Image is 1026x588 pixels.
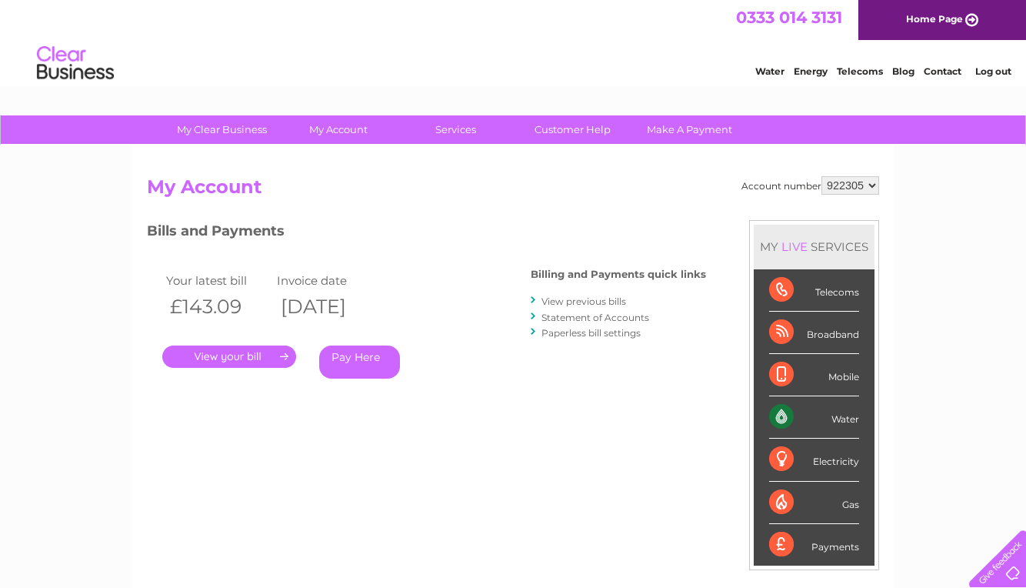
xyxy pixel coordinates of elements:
[769,354,859,396] div: Mobile
[319,346,400,379] a: Pay Here
[147,176,879,205] h2: My Account
[541,327,641,339] a: Paperless bill settings
[162,291,273,322] th: £143.09
[924,65,961,77] a: Contact
[509,115,636,144] a: Customer Help
[837,65,883,77] a: Telecoms
[626,115,753,144] a: Make A Payment
[975,65,1011,77] a: Log out
[541,296,626,307] a: View previous bills
[392,115,519,144] a: Services
[892,65,914,77] a: Blog
[273,270,384,291] td: Invoice date
[531,269,706,280] h4: Billing and Payments quick links
[541,312,649,323] a: Statement of Accounts
[162,270,273,291] td: Your latest bill
[769,524,859,566] div: Payments
[794,65,828,77] a: Energy
[162,346,296,368] a: .
[147,220,706,247] h3: Bills and Payments
[275,115,402,144] a: My Account
[736,8,842,27] a: 0333 014 3131
[755,65,784,77] a: Water
[273,291,384,322] th: [DATE]
[36,40,115,87] img: logo.png
[741,176,879,195] div: Account number
[754,225,874,269] div: MY SERVICES
[778,239,811,254] div: LIVE
[158,115,285,144] a: My Clear Business
[769,269,859,312] div: Telecoms
[769,312,859,354] div: Broadband
[769,396,859,439] div: Water
[769,482,859,524] div: Gas
[769,439,859,481] div: Electricity
[151,8,878,75] div: Clear Business is a trading name of Verastar Limited (registered in [GEOGRAPHIC_DATA] No. 3667643...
